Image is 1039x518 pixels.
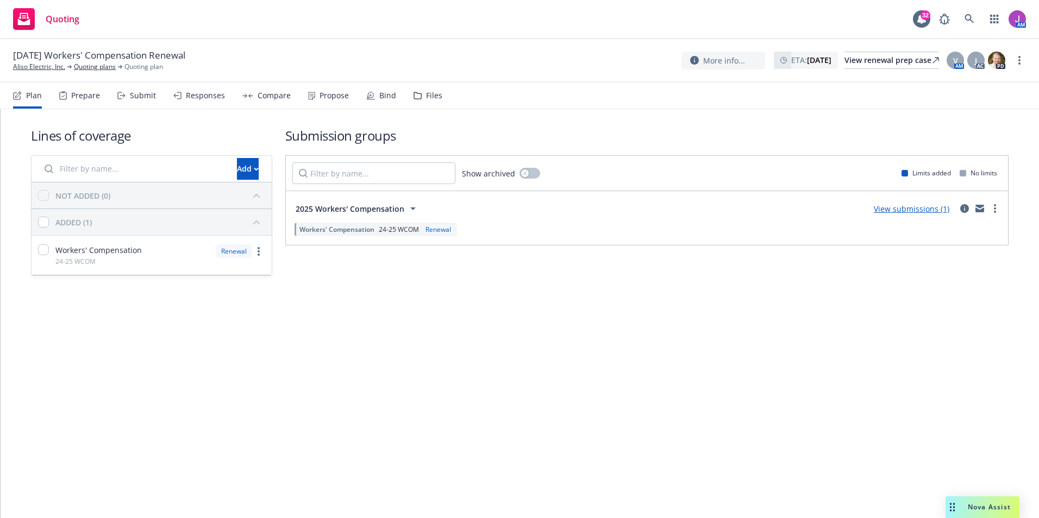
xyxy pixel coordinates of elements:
span: 2025 Workers' Compensation [296,203,404,214]
div: Bind [379,91,396,100]
a: more [988,202,1002,215]
div: ADDED (1) [55,217,92,228]
a: Search [959,8,980,30]
button: Add [237,158,259,180]
div: Renewal [423,225,453,234]
span: J [975,55,977,66]
h1: Submission groups [285,127,1009,144]
span: Nova Assist [968,502,1011,511]
div: Submit [130,91,156,100]
button: Nova Assist [946,496,1019,518]
span: [DATE] Workers' Compensation Renewal [13,49,185,62]
a: more [1013,54,1026,67]
div: No limits [960,168,997,178]
a: mail [973,202,986,215]
button: More info... [681,52,765,70]
div: Compare [258,91,291,100]
span: Quoting plan [124,62,163,72]
span: 24-25 WCOM [55,257,96,266]
a: View submissions (1) [874,204,949,214]
strong: [DATE] [807,55,831,65]
div: View renewal prep case [844,52,939,68]
span: Workers' Compensation [299,225,374,234]
span: Workers' Compensation [55,244,142,256]
span: 24-25 WCOM [379,225,419,234]
img: photo [988,52,1005,69]
div: Plan [26,91,42,100]
input: Filter by name... [292,162,455,184]
button: ADDED (1) [55,213,265,231]
div: Responses [186,91,225,100]
input: Filter by name... [38,158,230,180]
div: Add [237,159,259,179]
div: Prepare [71,91,100,100]
div: NOT ADDED (0) [55,190,110,201]
a: Report a Bug [934,8,955,30]
a: Quoting [9,4,84,34]
span: More info... [703,55,745,66]
a: View renewal prep case [844,52,939,69]
div: Propose [320,91,349,100]
span: ETA : [791,54,831,66]
span: Quoting [46,15,79,23]
div: Files [426,91,442,100]
a: Switch app [984,8,1005,30]
div: 32 [921,10,930,20]
div: Drag to move [946,496,959,518]
span: Show archived [462,168,515,179]
img: photo [1009,10,1026,28]
a: Aliso Electric, Inc. [13,62,65,72]
a: more [252,245,265,258]
div: Renewal [216,244,252,258]
div: Limits added [902,168,951,178]
button: NOT ADDED (0) [55,187,265,204]
a: circleInformation [958,202,971,215]
a: Quoting plans [74,62,116,72]
h1: Lines of coverage [31,127,272,144]
button: 2025 Workers' Compensation [292,198,423,219]
span: V [953,55,958,66]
